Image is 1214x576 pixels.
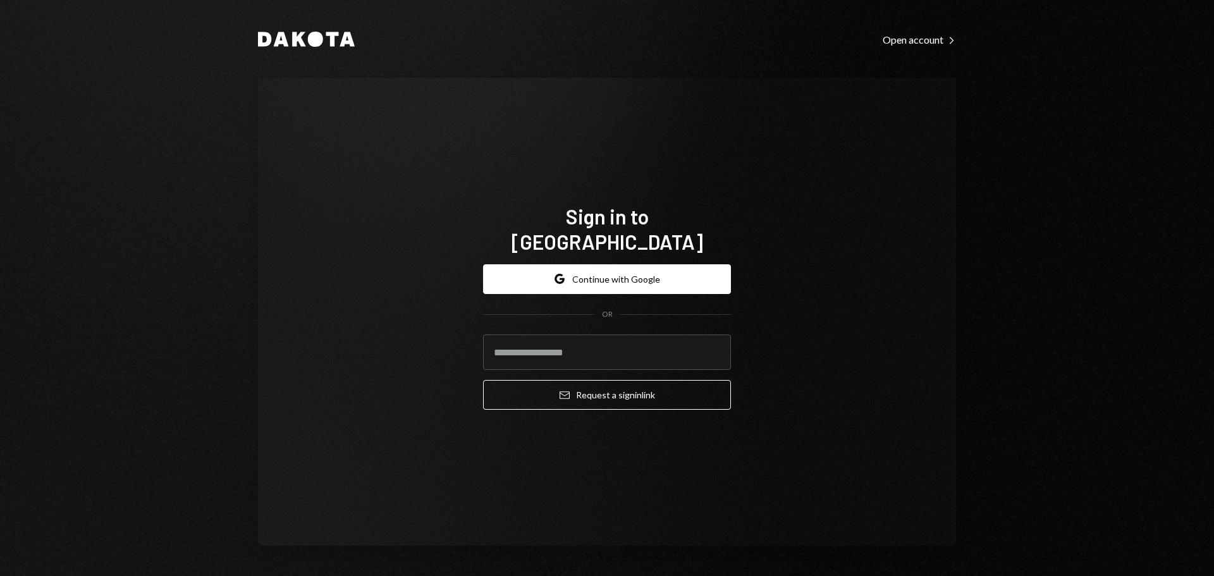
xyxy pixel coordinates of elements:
a: Open account [883,32,956,46]
button: Continue with Google [483,264,731,294]
div: OR [602,309,613,320]
h1: Sign in to [GEOGRAPHIC_DATA] [483,204,731,254]
button: Request a signinlink [483,380,731,410]
div: Open account [883,34,956,46]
